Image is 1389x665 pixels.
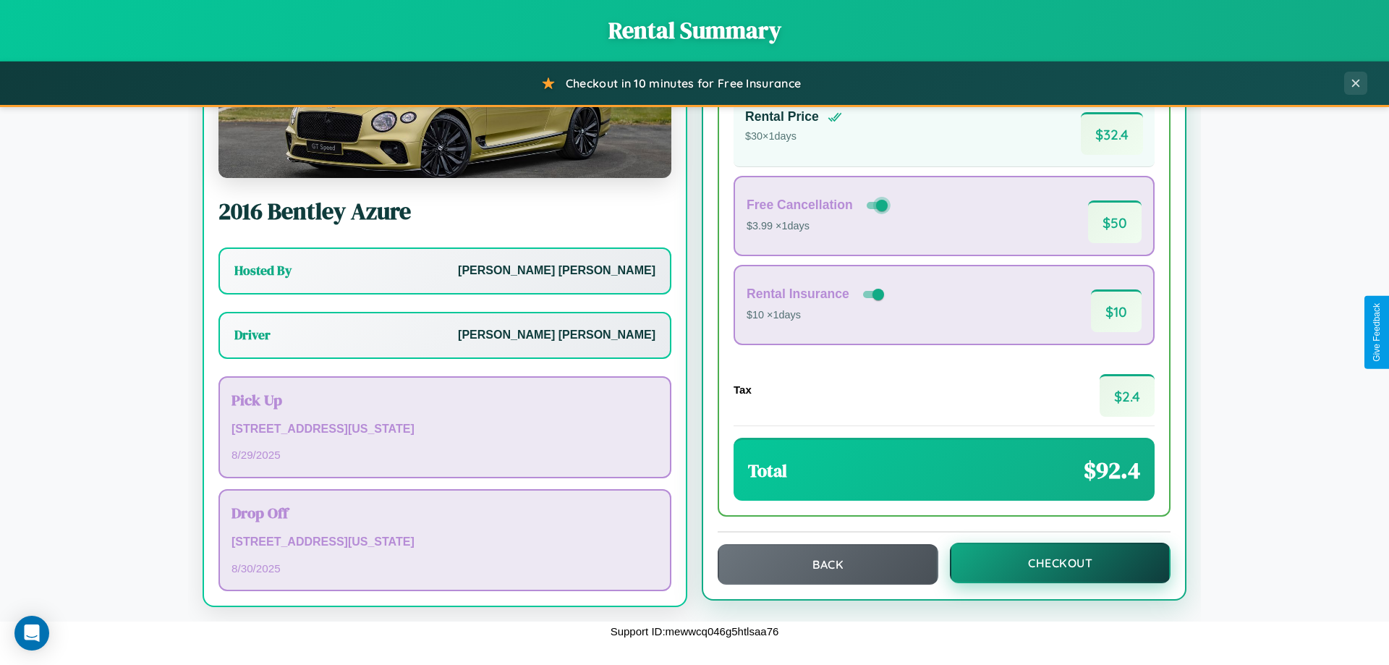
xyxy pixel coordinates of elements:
span: $ 2.4 [1100,374,1155,417]
h4: Rental Insurance [747,287,849,302]
span: Checkout in 10 minutes for Free Insurance [566,76,801,90]
h4: Rental Price [745,109,819,124]
h3: Driver [234,326,271,344]
div: Open Intercom Messenger [14,616,49,651]
div: Give Feedback [1372,303,1382,362]
p: [STREET_ADDRESS][US_STATE] [231,532,658,553]
h4: Free Cancellation [747,198,853,213]
button: Back [718,544,938,585]
p: 8 / 29 / 2025 [231,445,658,465]
p: [STREET_ADDRESS][US_STATE] [231,419,658,440]
p: [PERSON_NAME] [PERSON_NAME] [458,261,655,281]
span: $ 10 [1091,289,1142,332]
h3: Hosted By [234,262,292,279]
button: Checkout [950,543,1171,583]
p: $10 × 1 days [747,306,887,325]
h2: 2016 Bentley Azure [218,195,671,227]
p: [PERSON_NAME] [PERSON_NAME] [458,325,655,346]
h3: Total [748,459,787,483]
h4: Tax [734,384,752,396]
h3: Pick Up [231,389,658,410]
p: Support ID: mewwcq046g5htlsaa76 [611,622,779,641]
span: $ 32.4 [1081,112,1143,155]
h3: Drop Off [231,502,658,523]
p: $ 30 × 1 days [745,127,842,146]
h1: Rental Summary [14,14,1375,46]
p: $3.99 × 1 days [747,217,891,236]
p: 8 / 30 / 2025 [231,559,658,578]
span: $ 92.4 [1084,454,1140,486]
span: $ 50 [1088,200,1142,243]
